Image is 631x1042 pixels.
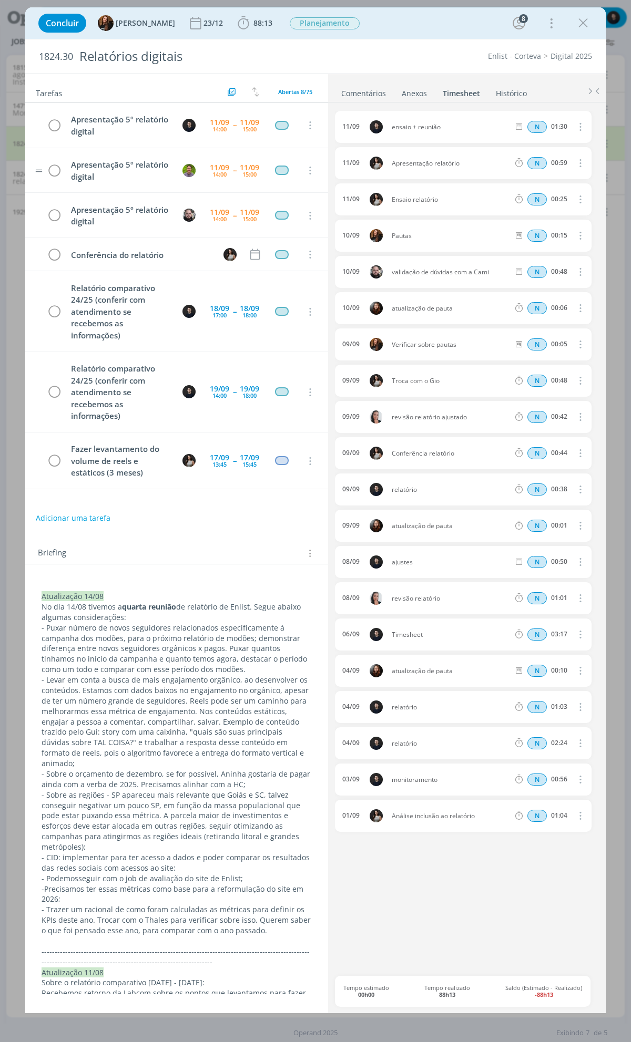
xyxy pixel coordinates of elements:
div: 00:48 [551,377,567,384]
div: 11/09 [240,119,259,126]
span: N [527,810,547,822]
b: 00h00 [358,991,374,998]
img: C [370,193,383,206]
div: Horas normais [527,737,547,749]
img: T [98,15,114,31]
span: N [527,302,547,314]
span: -- [233,212,236,219]
img: C [370,700,383,714]
span: Conferência relatório [388,450,513,457]
span: Análise inclusão ao relatório [388,813,513,819]
img: G [182,209,196,222]
div: Relatório comparativo 24/25 (conferir com atendimento se recebemos as informações) [66,362,172,422]
div: 01:01 [551,594,567,602]
div: 09/09 [342,522,360,529]
span: atualização de pauta [388,668,513,674]
button: G [181,208,197,223]
span: relatório [388,704,513,710]
div: Conferência do relatório [66,249,213,262]
div: 23/12 [203,19,225,27]
img: C [182,454,196,467]
span: atualização de pauta [388,305,513,312]
span: validação de dúvidas com a Cami [388,269,513,275]
img: C [370,737,383,750]
span: N [527,737,547,749]
span: Timesheet [388,632,513,638]
span: 1824.30 [39,51,73,63]
span: Tempo realizado [424,984,470,998]
span: N [527,483,547,496]
div: 14:00 [212,126,227,132]
img: T [370,338,383,351]
div: 11/09 [210,164,229,171]
div: 00:06 [551,304,567,312]
div: 09/09 [342,449,360,457]
div: 09/09 [342,341,360,348]
div: 11/09 [240,209,259,216]
img: C [370,773,383,786]
span: - Sobre o orçamento de dezembro, se for possível, Aninha gostaria de pagar ainda com a verba de 2... [42,769,312,789]
span: atualização de pauta [388,523,513,529]
img: T [370,229,383,242]
p: Sobre o relatório comparativo [DATE] - [DATE]: [42,977,312,988]
div: 00:01 [551,522,567,529]
span: Pautas [388,233,513,239]
div: 17:00 [212,312,227,318]
div: 10/09 [342,304,360,312]
div: 11/09 [210,209,229,216]
div: 01:03 [551,703,567,710]
span: Saldo (Estimado - Realizado) [505,984,582,998]
img: E [370,302,383,315]
div: 18:00 [242,393,257,398]
div: Horas normais [527,121,547,133]
span: Atualização 11/08 [42,967,104,977]
span: Abertas 8/75 [278,88,312,96]
div: 11/09 [342,195,360,203]
span: Verificar sobre pautas [388,342,513,348]
span: Tempo estimado [343,984,389,998]
span: -- [233,457,236,465]
div: 00:25 [551,195,567,203]
div: 02:24 [551,739,567,747]
span: Briefing [38,546,66,560]
button: T [181,162,197,178]
div: Horas normais [527,701,547,713]
button: C [181,453,197,469]
div: Horas normais [527,556,547,568]
span: [PERSON_NAME] [116,19,175,27]
span: -------------------------------------------------------------------------------------------------... [42,946,310,967]
div: 13:45 [212,461,227,467]
img: C [370,447,383,460]
div: Horas normais [527,773,547,786]
div: 00:56 [551,776,567,783]
button: T[PERSON_NAME] [98,15,175,31]
div: 14:00 [212,171,227,177]
a: Enlist - Corteva [488,51,541,61]
div: 11/09 [342,159,360,167]
img: E [370,519,383,532]
div: 00:10 [551,667,567,674]
div: 01:04 [551,812,567,819]
span: -- [233,167,236,174]
p: - Trazer um racional de como foram calculadas as métricas para definir os KPIs deste ano. Trocar ... [42,904,312,936]
img: C [182,119,196,132]
div: 06/09 [342,631,360,638]
div: 00:15 [551,232,567,239]
div: 11/09 [240,164,259,171]
div: Horas normais [527,810,547,822]
div: 10/09 [342,232,360,239]
span: N [527,375,547,387]
div: 00:59 [551,159,567,167]
div: 04/09 [342,667,360,674]
span: de relatório de Enlist. Segue abaixo algumas considerações: [42,602,303,622]
div: 17/09 [240,454,259,461]
span: Concluir [46,19,79,27]
span: Tarefas [36,86,62,98]
div: Horas normais [527,193,547,205]
div: 00:48 [551,268,567,275]
div: 14:00 [212,393,227,398]
img: C [370,157,383,170]
div: Horas normais [527,592,547,604]
div: Horas normais [527,483,547,496]
span: - [42,884,44,894]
